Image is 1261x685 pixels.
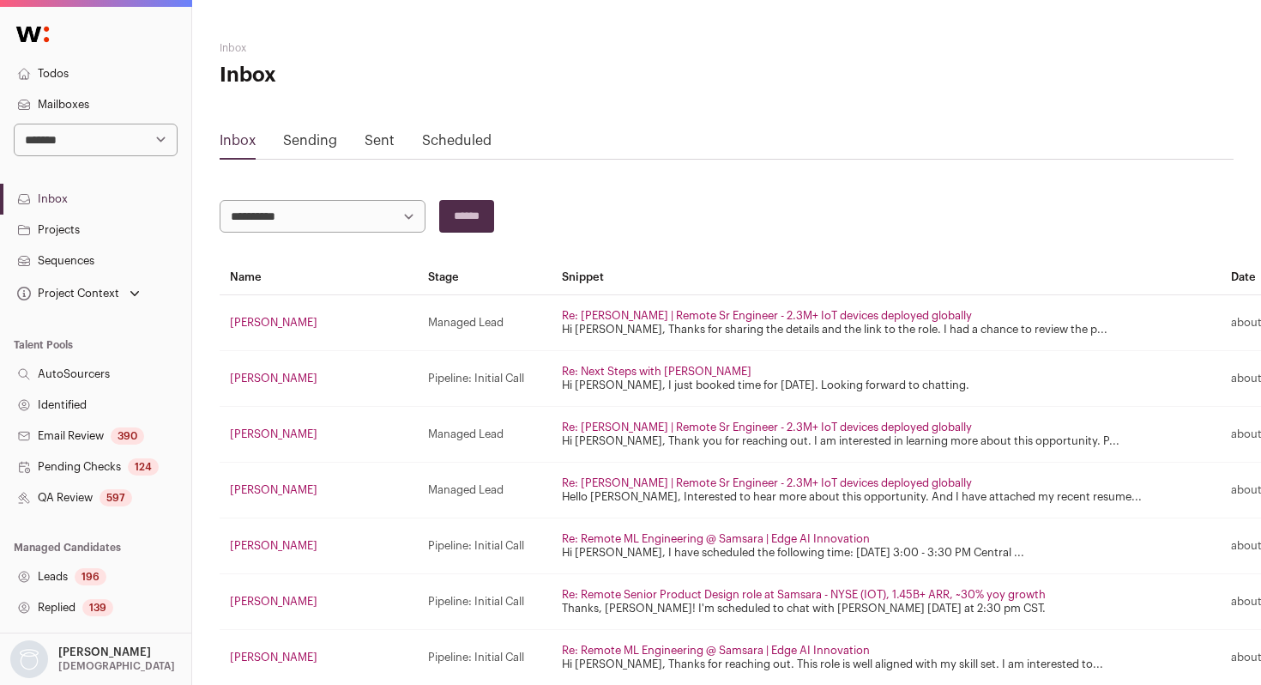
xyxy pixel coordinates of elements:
[562,533,870,544] a: Re: Remote ML Engineering @ Samsara | Edge AI Innovation
[418,295,552,351] td: Managed Lead
[418,463,552,518] td: Managed Lead
[418,260,552,295] th: Stage
[230,373,317,384] a: [PERSON_NAME]
[418,518,552,574] td: Pipeline: Initial Call
[365,134,395,148] a: Sent
[100,489,132,506] div: 597
[58,659,175,673] p: [DEMOGRAPHIC_DATA]
[418,351,552,407] td: Pipeline: Initial Call
[220,260,418,295] th: Name
[422,134,492,148] a: Scheduled
[230,317,317,328] a: [PERSON_NAME]
[562,379,969,391] a: Hi [PERSON_NAME], I just booked time for [DATE]. Looking forward to chatting.
[562,589,1046,600] a: Re: Remote Senior Product Design role at Samsara - NYSE (IOT), 1.45B+ ARR, ~30% yoy growth
[562,366,751,377] a: Re: Next Steps with [PERSON_NAME]
[562,435,1119,446] a: Hi [PERSON_NAME], Thank you for reaching out. I am interested in learning more about this opportu...
[230,596,317,607] a: [PERSON_NAME]
[230,652,317,663] a: [PERSON_NAME]
[10,640,48,678] img: nopic.png
[128,458,159,476] div: 124
[230,540,317,551] a: [PERSON_NAME]
[220,41,558,55] h2: Inbox
[220,62,558,89] h1: Inbox
[562,310,972,321] a: Re: [PERSON_NAME] | Remote Sr Engineer - 2.3M+ IoT devices deployed globally
[418,574,552,630] td: Pipeline: Initial Call
[562,477,972,488] a: Re: [PERSON_NAME] | Remote Sr Engineer - 2.3M+ IoT devices deployed globally
[552,260,1221,295] th: Snippet
[562,645,870,656] a: Re: Remote ML Engineering @ Samsara | Edge AI Innovation
[111,427,144,445] div: 390
[58,646,151,659] p: [PERSON_NAME]
[7,17,58,52] img: Wellfound
[230,484,317,495] a: [PERSON_NAME]
[562,421,972,433] a: Re: [PERSON_NAME] | Remote Sr Engineer - 2.3M+ IoT devices deployed globally
[14,282,143,306] button: Open dropdown
[220,134,256,148] a: Inbox
[562,658,1103,670] a: Hi [PERSON_NAME], Thanks for reaching out. This role is well aligned with my skill set. I am inte...
[562,603,1046,614] a: Thanks, [PERSON_NAME]! I'm scheduled to chat with [PERSON_NAME] [DATE] at 2:30 pm CST.
[562,491,1142,502] a: Hello [PERSON_NAME], Interested to hear more about this opportunity. And I have attached my recen...
[230,428,317,439] a: [PERSON_NAME]
[562,324,1107,335] a: Hi [PERSON_NAME], Thanks for sharing the details and the link to the role. I had a chance to revi...
[75,568,106,585] div: 196
[7,640,178,678] button: Open dropdown
[283,134,337,148] a: Sending
[562,547,1024,558] a: Hi [PERSON_NAME], I have scheduled the following time: [DATE] 3:00 - 3:30 PM Central ...
[418,407,552,463] td: Managed Lead
[14,287,119,300] div: Project Context
[82,599,113,616] div: 139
